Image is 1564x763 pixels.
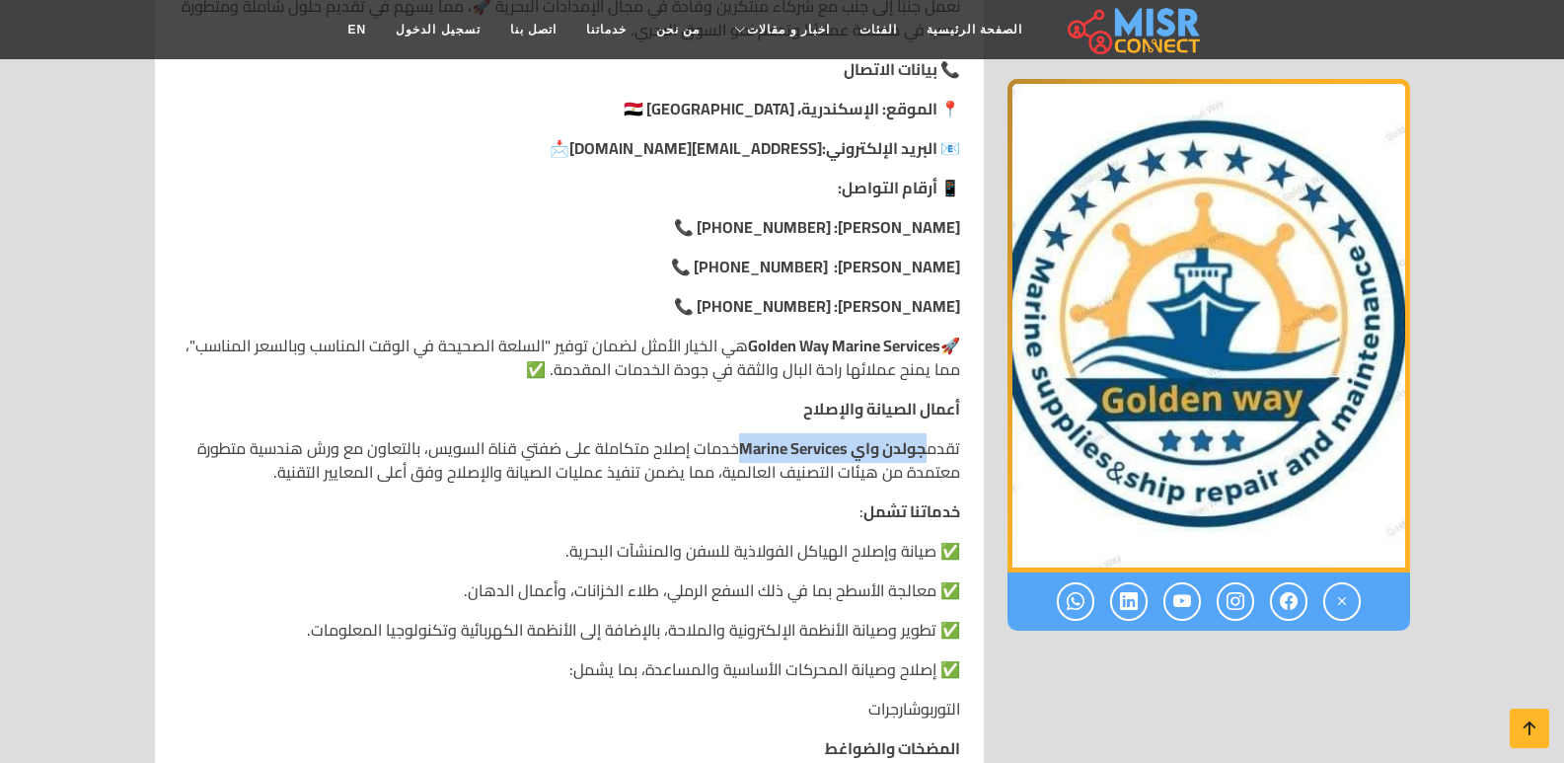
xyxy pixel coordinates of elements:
[747,21,830,38] span: اخبار و مقالات
[571,11,641,48] a: خدماتنا
[179,578,960,602] p: ✅ معالجة الأسطح بما في ذلك السفع الرملي، طلاء الخزانات، وأعمال الدهان.
[179,436,960,484] p: تقدم خدمات إصلاح متكاملة على ضفتي قناة السويس، بالتعاون مع ورش هندسية متطورة معتمدة من هيئات التص...
[179,334,960,381] p: 🚀 هي الخيار الأمثل لضمان توفير "السلعة الصحيحة في الوقت المناسب وبالسعر المناسب"، مما يمنح عملائه...
[179,618,960,642] p: ✅ تطوير وصيانة الأنظمة الإلكترونية والملاحة، بالإضافة إلى الأنظمة الكهربائية وتكنولوجيا المعلومات.
[641,11,714,48] a: من نحن
[714,11,845,48] a: اخبار و مقالات
[334,11,382,48] a: EN
[674,291,960,321] strong: [PERSON_NAME]: [PHONE_NUMBER] 📞
[495,11,571,48] a: اتصل بنا
[748,331,940,360] strong: Golden Way Marine Services
[179,657,960,681] p: ✅ إصلاح وصيانة المحركات الأساسية والمساعدة، بما يشمل:
[569,133,822,163] a: [EMAIL_ADDRESS][DOMAIN_NAME]
[825,733,960,763] strong: المضخات والضواغط
[179,697,960,721] p: التوربوشارجرات
[863,496,960,526] strong: خدماتنا تشمل
[179,539,960,563] p: ✅ صيانة وإصلاح الهياكل الفولاذية للسفن والمنشآت البحرية.
[803,394,960,423] strong: أعمال الصيانة والإصلاح
[179,499,960,523] p: :
[550,133,960,163] strong: 📧 البريد الإلكتروني: 📩
[844,54,960,84] strong: 📞 بيانات الاتصال
[624,94,960,123] strong: 📍 الموقع: الإسكندرية، [GEOGRAPHIC_DATA] 🇪🇬
[1068,5,1200,54] img: main.misr_connect
[845,11,912,48] a: الفئات
[671,252,960,281] strong: [PERSON_NAME]: [PHONE_NUMBER] 📞
[739,433,927,463] strong: جولدن واي Marine Services
[674,212,960,242] strong: [PERSON_NAME]: [PHONE_NUMBER] 📞
[912,11,1037,48] a: الصفحة الرئيسية
[381,11,494,48] a: تسجيل الدخول
[1007,79,1410,572] img: جولدن واي
[838,173,960,202] strong: 📱 أرقام التواصل:
[1007,79,1410,572] div: 1 / 1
